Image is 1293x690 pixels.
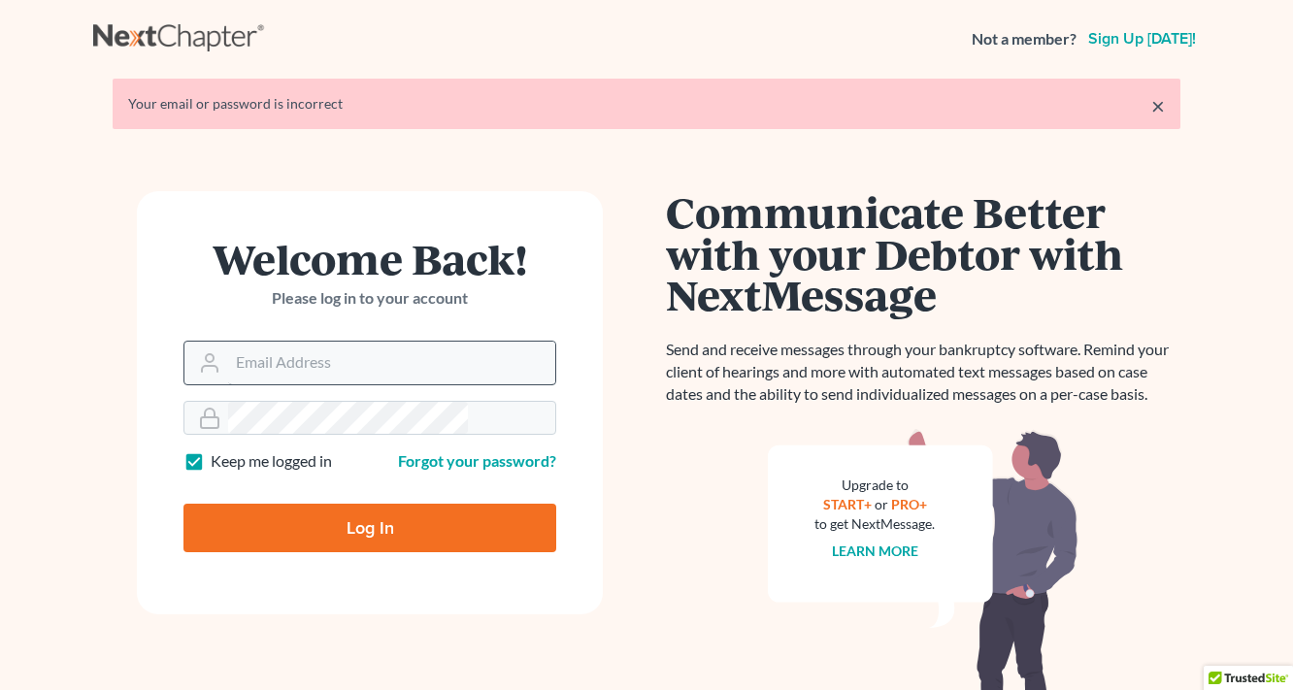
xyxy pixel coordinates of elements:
[823,496,872,512] a: START+
[814,514,935,534] div: to get NextMessage.
[228,342,555,384] input: Email Address
[211,450,332,473] label: Keep me logged in
[891,496,927,512] a: PRO+
[814,476,935,495] div: Upgrade to
[832,542,918,559] a: Learn more
[666,339,1180,406] p: Send and receive messages through your bankruptcy software. Remind your client of hearings and mo...
[875,496,888,512] span: or
[183,238,556,279] h1: Welcome Back!
[972,28,1077,50] strong: Not a member?
[183,287,556,310] p: Please log in to your account
[128,94,1165,114] div: Your email or password is incorrect
[1151,94,1165,117] a: ×
[666,191,1180,315] h1: Communicate Better with your Debtor with NextMessage
[183,504,556,552] input: Log In
[398,451,556,470] a: Forgot your password?
[1084,31,1200,47] a: Sign up [DATE]!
